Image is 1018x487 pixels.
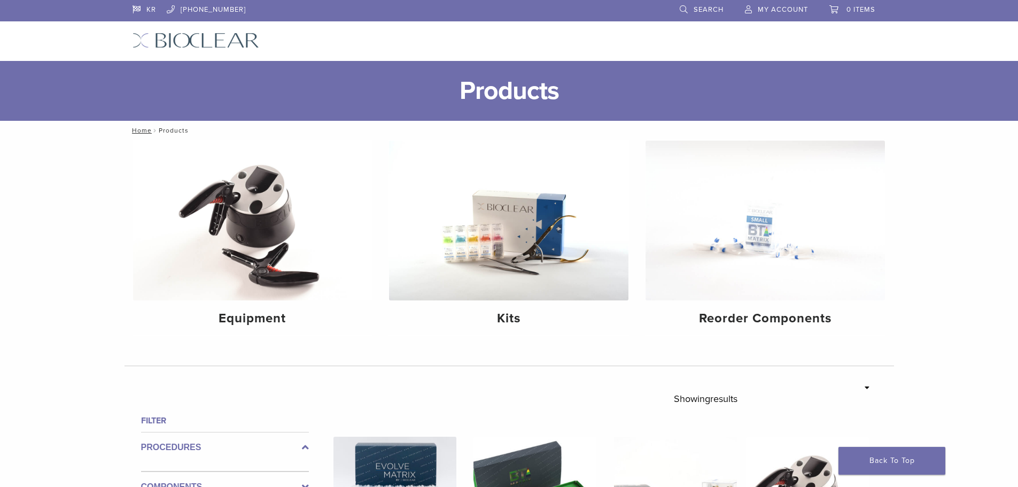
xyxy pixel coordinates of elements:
[141,414,309,427] h4: Filter
[654,309,876,328] h4: Reorder Components
[646,141,885,335] a: Reorder Components
[389,141,628,300] img: Kits
[838,447,945,475] a: Back To Top
[129,127,152,134] a: Home
[398,309,620,328] h4: Kits
[846,5,875,14] span: 0 items
[758,5,808,14] span: My Account
[125,121,894,140] nav: Products
[694,5,724,14] span: Search
[142,309,364,328] h4: Equipment
[674,388,737,410] p: Showing results
[133,33,259,48] img: Bioclear
[646,141,885,300] img: Reorder Components
[133,141,372,300] img: Equipment
[133,141,372,335] a: Equipment
[152,128,159,133] span: /
[141,441,309,454] label: Procedures
[389,141,628,335] a: Kits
